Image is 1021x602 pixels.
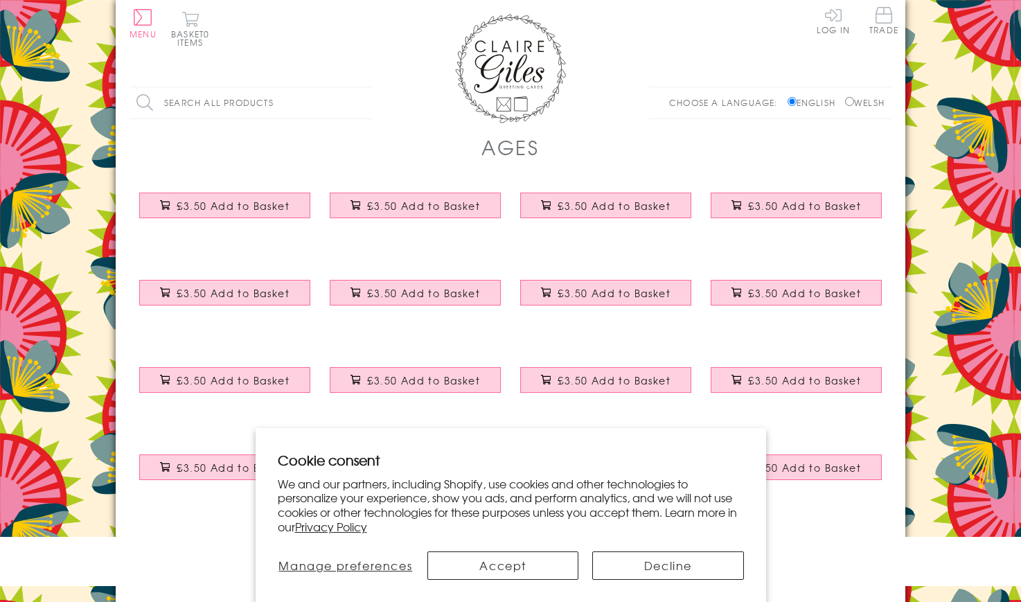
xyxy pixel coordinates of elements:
a: Birthday Card, Age 5 Girl, Happy 5th Birthday, Embellished with a padded star £3.50 Add to Basket [701,269,891,329]
span: £3.50 Add to Basket [558,286,671,300]
span: £3.50 Add to Basket [367,286,480,300]
button: £3.50 Add to Basket [330,193,501,218]
a: Birthday Card, Age 6 Boy, Happy 6th Birthday, Embellished with a padded star £3.50 Add to Basket [510,357,701,416]
a: Birthday Card, Age 5 Boy, Happy 5th Birthday, Embellished with a padded star £3.50 Add to Basket [130,357,320,416]
a: Privacy Policy [295,518,367,535]
span: £3.50 Add to Basket [748,199,861,213]
button: £3.50 Add to Basket [711,193,882,218]
a: Trade [869,7,898,37]
a: Birthday Card, Age 4 Girl, Pink, Embellished with a padded star £3.50 Add to Basket [320,269,510,329]
button: £3.50 Add to Basket [711,280,882,306]
a: Birthday Card, Age 9 Boy, Happy 9th Birthday, Embellished with a padded star £3.50 Add to Basket [130,531,320,591]
a: Birthday Card, Boy Blue, Happy 2nd Birthday, Embellished with a padded star £3.50 Add to Basket [701,182,891,242]
a: Birthday Card, Age 2 Girl Pink 2nd Birthday, Embellished with a fabric butterfly £3.50 Add to Basket [510,182,701,242]
a: Birthday Card, Age 6 Girl, Happy 6th Birthday, fabric butterfly embellished £3.50 Add to Basket [320,357,510,416]
button: £3.50 Add to Basket [520,193,692,218]
span: £3.50 Add to Basket [177,373,290,387]
p: Choose a language: [669,96,785,109]
button: £3.50 Add to Basket [711,454,882,480]
span: £3.50 Add to Basket [748,373,861,387]
button: £3.50 Add to Basket [520,367,692,393]
a: Birthday Card, Age 9 Girl, Happy 9th Birthday, fabric butterfly embellished £3.50 Add to Basket [701,444,891,504]
label: English [788,96,842,109]
input: Search [358,87,372,118]
a: Log In [817,7,850,34]
button: Basket0 items [171,11,209,46]
a: Birthday Card, Age 7 Girl, Happy 7th Birthday, fabric butterfly embellished £3.50 Add to Basket [701,357,891,416]
button: £3.50 Add to Basket [520,280,692,306]
button: Decline [592,551,743,580]
span: £3.50 Add to Basket [748,461,861,475]
button: £3.50 Add to Basket [330,280,501,306]
span: Menu [130,28,157,40]
input: Welsh [845,97,854,106]
button: £3.50 Add to Basket [139,454,311,480]
button: £3.50 Add to Basket [711,367,882,393]
h1: AGES [481,133,540,161]
a: Birthday Card, Age 1 Girl Pink 1st Birthday, Embellished with a fabric butterfly £3.50 Add to Basket [130,182,320,242]
span: £3.50 Add to Basket [177,199,290,213]
span: £3.50 Add to Basket [558,199,671,213]
input: English [788,97,797,106]
span: Manage preferences [278,557,412,574]
h2: Cookie consent [278,450,744,470]
span: £3.50 Add to Basket [367,199,480,213]
span: £3.50 Add to Basket [748,286,861,300]
button: £3.50 Add to Basket [139,193,311,218]
button: Manage preferences [278,551,414,580]
label: Welsh [845,96,885,109]
button: Menu [130,9,157,38]
span: £3.50 Add to Basket [177,286,290,300]
span: Trade [869,7,898,34]
a: Birthday Card, Age 7 Boy, Happy 7th Birthday, Embellished with a padded star £3.50 Add to Basket [130,444,320,504]
p: We and our partners, including Shopify, use cookies and other technologies to personalize your ex... [278,477,744,534]
span: £3.50 Add to Basket [558,373,671,387]
a: Birthday Card, Age 3 Girl Pink, Embellished with a fabric butterfly £3.50 Add to Basket [130,269,320,329]
a: Birthday Card, Age 11 Girl, 11th Birthday, Embellished with a shiny padded star £3.50 Add to Basket [701,531,891,591]
button: £3.50 Add to Basket [139,367,311,393]
a: Birthday Card, Age 1 Blue Boy, 1st Birthday, Embellished with a padded star £3.50 Add to Basket [320,182,510,242]
span: £3.50 Add to Basket [177,461,290,475]
button: £3.50 Add to Basket [139,280,311,306]
span: 0 items [177,28,209,48]
a: Birthday Card, Age 4 Boy Blue, Embellished with a padded star £3.50 Add to Basket [510,269,701,329]
img: Claire Giles Greetings Cards [455,14,566,123]
button: £3.50 Add to Basket [330,367,501,393]
input: Search all products [130,87,372,118]
button: Accept [427,551,578,580]
span: £3.50 Add to Basket [367,373,480,387]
